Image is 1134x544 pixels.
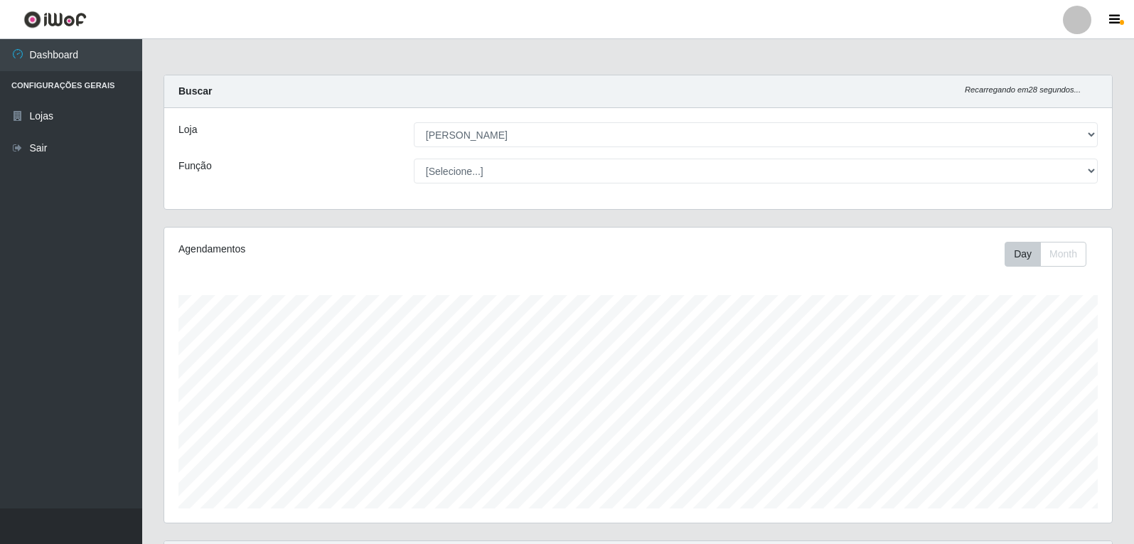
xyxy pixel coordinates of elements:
div: Agendamentos [178,242,549,257]
label: Função [178,159,212,174]
label: Loja [178,122,197,137]
button: Month [1040,242,1086,267]
button: Day [1005,242,1041,267]
div: First group [1005,242,1086,267]
strong: Buscar [178,85,212,97]
i: Recarregando em 28 segundos... [965,85,1081,94]
img: CoreUI Logo [23,11,87,28]
div: Toolbar with button groups [1005,242,1098,267]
